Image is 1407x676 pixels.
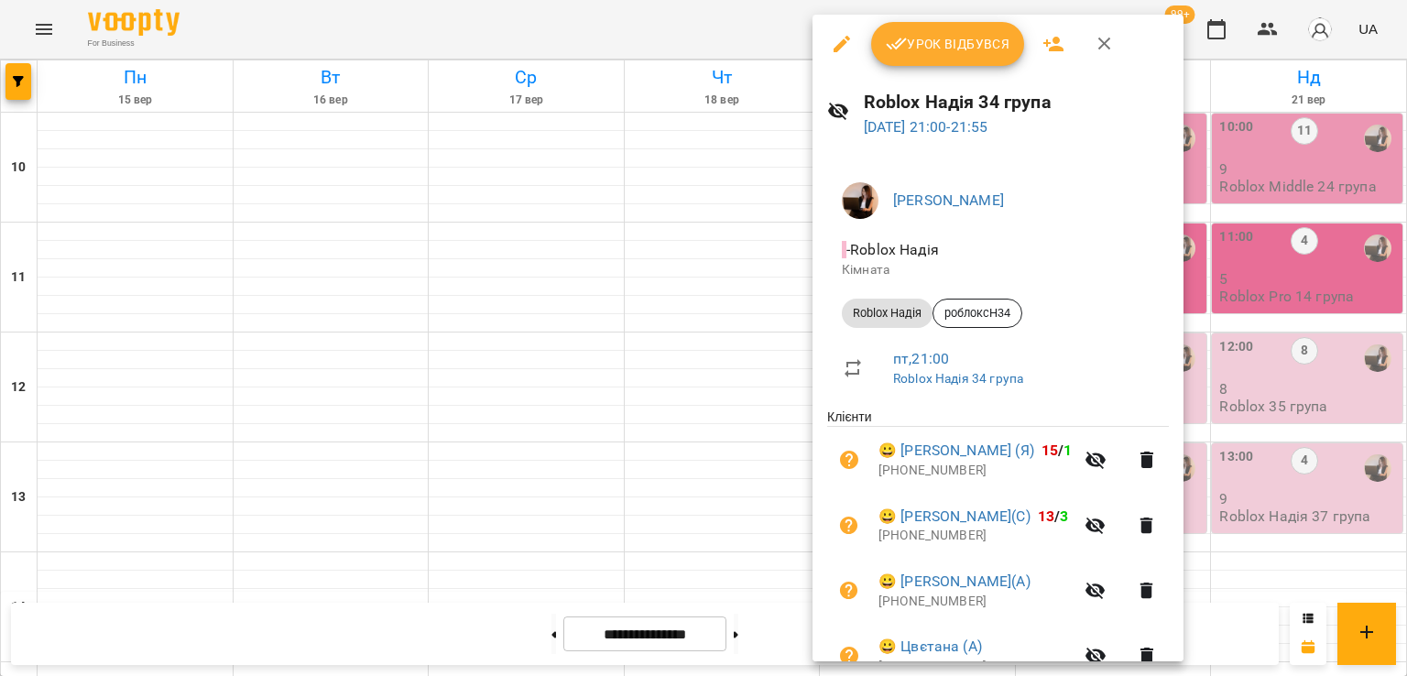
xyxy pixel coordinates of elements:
[827,438,871,482] button: Візит ще не сплачено. Додати оплату?
[878,658,1074,676] p: [PHONE_NUMBER]
[933,305,1021,322] span: роблоксН34
[842,305,933,322] span: Roblox Надія
[878,462,1074,480] p: [PHONE_NUMBER]
[893,191,1004,209] a: [PERSON_NAME]
[871,22,1025,66] button: Урок відбувся
[1038,507,1069,525] b: /
[842,182,878,219] img: f1c8304d7b699b11ef2dd1d838014dff.jpg
[842,261,1154,279] p: Кімната
[827,569,871,613] button: Візит ще не сплачено. Додати оплату?
[878,593,1074,611] p: [PHONE_NUMBER]
[1042,442,1058,459] span: 15
[878,571,1031,593] a: 😀 [PERSON_NAME](А)
[893,350,949,367] a: пт , 21:00
[842,241,943,258] span: - Roblox Надія
[878,440,1034,462] a: 😀 [PERSON_NAME] (Я)
[886,33,1010,55] span: Урок відбувся
[1038,507,1054,525] span: 13
[1060,507,1068,525] span: 3
[893,371,1023,386] a: Roblox Надія 34 група
[1042,442,1073,459] b: /
[878,506,1031,528] a: 😀 [PERSON_NAME](С)
[933,299,1022,328] div: роблоксН34
[864,88,1169,116] h6: Roblox Надія 34 група
[878,527,1074,545] p: [PHONE_NUMBER]
[864,118,988,136] a: [DATE] 21:00-21:55
[878,636,982,658] a: 😀 Цвєтана (А)
[1063,442,1072,459] span: 1
[827,504,871,548] button: Візит ще не сплачено. Додати оплату?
